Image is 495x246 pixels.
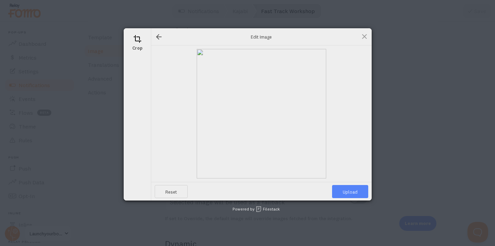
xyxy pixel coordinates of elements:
[125,30,149,54] div: Crop
[155,185,188,198] span: Reset
[332,185,368,198] span: Upload
[215,201,280,218] div: Powered by Filestack
[155,33,163,41] div: Go back
[193,33,330,40] span: Edit Image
